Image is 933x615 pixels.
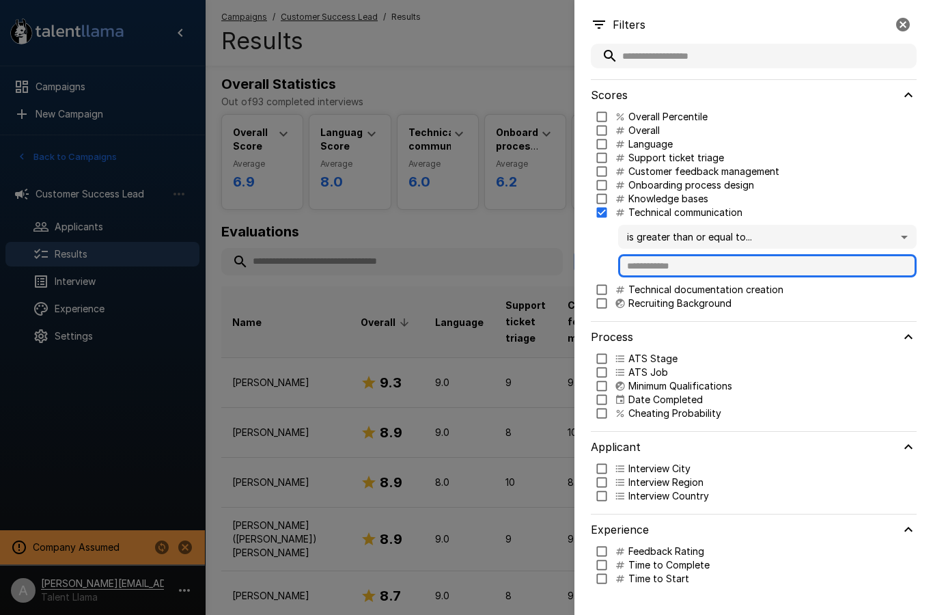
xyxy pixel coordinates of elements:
[613,16,645,33] p: Filters
[628,283,783,297] p: Technical documentation creation
[628,462,691,476] p: Interview City
[628,366,668,379] p: ATS Job
[628,178,754,192] p: Onboarding process design
[628,489,709,503] p: Interview Country
[628,297,732,310] p: Recruiting Background
[628,379,732,393] p: Minimum Qualifications
[628,151,724,165] p: Support ticket triage
[591,437,641,456] h6: Applicant
[628,545,704,558] p: Feedback Rating
[627,230,898,244] span: is greater than or equal to...
[628,558,710,572] p: Time to Complete
[628,393,703,407] p: Date Completed
[628,352,678,366] p: ATS Stage
[591,520,649,539] h6: Experience
[628,476,704,489] p: Interview Region
[628,407,721,420] p: Cheating Probability
[628,192,708,206] p: Knowledge bases
[591,327,633,346] h6: Process
[628,137,673,151] p: Language
[628,165,779,178] p: Customer feedback management
[628,572,689,586] p: Time to Start
[628,110,708,124] p: Overall Percentile
[591,85,628,105] h6: Scores
[628,124,660,137] p: Overall
[628,206,742,219] p: Technical communication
